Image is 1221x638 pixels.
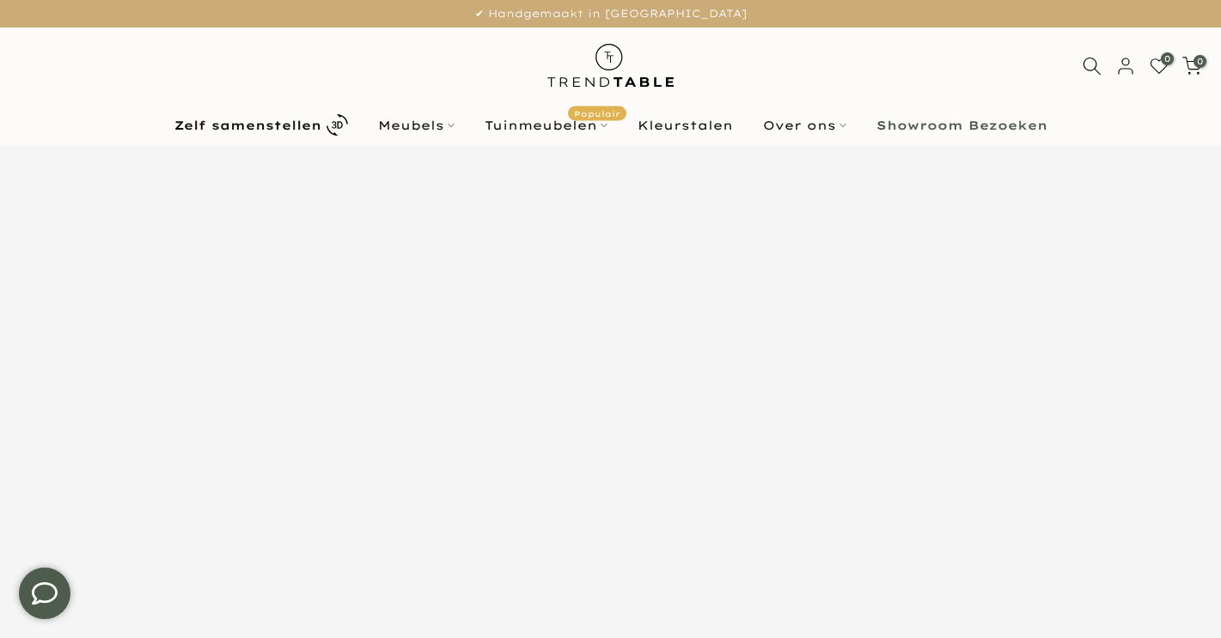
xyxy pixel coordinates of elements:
p: ✔ Handgemaakt in [GEOGRAPHIC_DATA] [21,4,1200,23]
a: Showroom Bezoeken [861,115,1062,136]
a: TuinmeubelenPopulair [469,115,622,136]
a: Kleurstalen [622,115,748,136]
img: trend-table [535,27,686,104]
a: Over ons [748,115,861,136]
a: 0 [1150,57,1169,76]
span: 0 [1194,55,1206,68]
span: Populair [568,106,626,120]
a: Zelf samenstellen [159,110,363,140]
span: 0 [1161,52,1174,65]
a: 0 [1182,57,1201,76]
a: Meubels [363,115,469,136]
b: Showroom Bezoeken [876,119,1047,131]
b: Zelf samenstellen [174,119,321,131]
iframe: toggle-frame [2,550,88,636]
